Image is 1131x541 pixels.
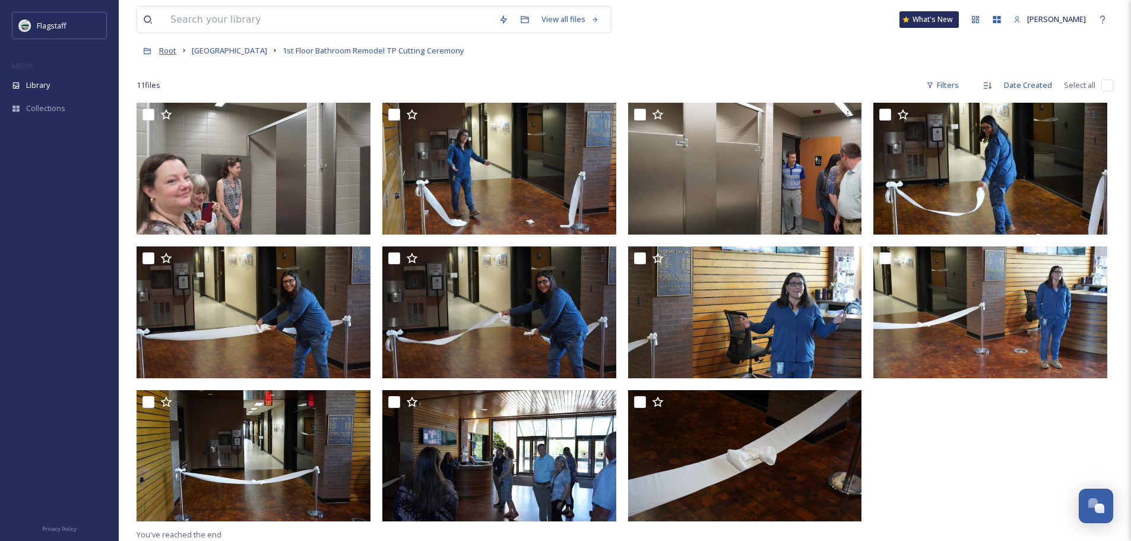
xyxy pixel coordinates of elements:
span: Collections [26,103,65,114]
img: DSC04973.JPG [137,103,370,235]
a: Root [159,43,176,58]
div: Date Created [998,74,1058,97]
img: DSC04971.JPG [628,103,862,235]
img: DSC04959.JPG [382,246,616,378]
span: MEDIA [12,61,33,70]
img: DSC04946.JPG [873,246,1107,378]
span: You've reached the end [137,529,221,540]
a: Privacy Policy [42,521,77,535]
span: 11 file s [137,80,160,91]
button: Open Chat [1079,489,1113,523]
span: Root [159,45,176,56]
img: DSC04951.JPG [628,246,862,378]
span: 1st Floor Bathroom Remodel TP Cutting Ceremony [283,45,464,56]
a: What's New [899,11,959,28]
img: DSC04943.JPG [628,390,862,522]
a: View all files [536,8,605,31]
img: DSC04963.JPG [873,103,1107,235]
span: Library [26,80,50,91]
input: Search your library [164,7,493,33]
div: Filters [920,74,965,97]
img: DSC04958.JPG [137,246,370,378]
span: Select all [1064,80,1095,91]
img: DSC04937.JPG [137,390,370,522]
img: DSC04966.JPG [382,103,616,235]
span: Privacy Policy [42,525,77,533]
span: [GEOGRAPHIC_DATA] [192,45,267,56]
img: images%20%282%29.jpeg [19,20,31,31]
a: [PERSON_NAME] [1008,8,1092,31]
img: DSC04941.JPG [382,390,616,522]
a: [GEOGRAPHIC_DATA] [192,43,267,58]
span: Flagstaff [37,20,66,31]
a: 1st Floor Bathroom Remodel TP Cutting Ceremony [283,43,464,58]
span: [PERSON_NAME] [1027,14,1086,24]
